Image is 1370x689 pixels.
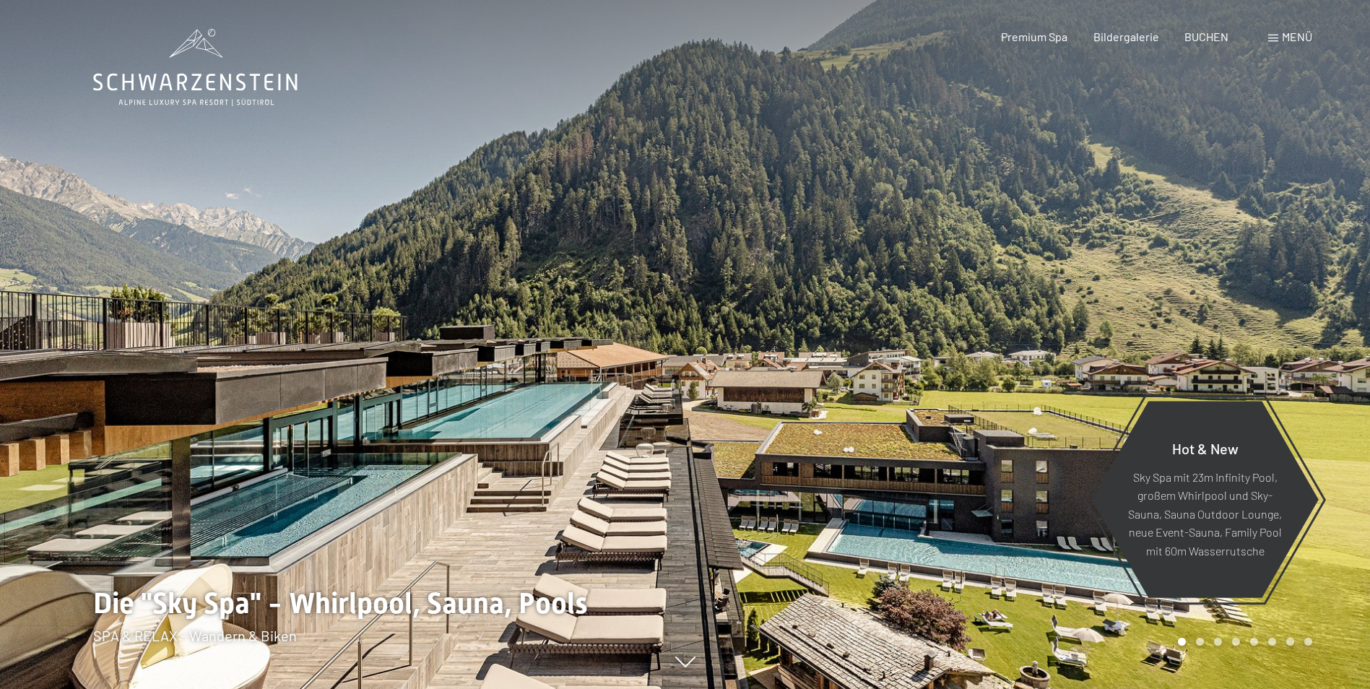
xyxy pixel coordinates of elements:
div: Carousel Page 7 [1286,638,1294,646]
div: Carousel Page 5 [1250,638,1258,646]
div: Carousel Page 1 (Current Slide) [1178,638,1186,646]
a: Bildergalerie [1093,30,1159,43]
a: Hot & New Sky Spa mit 23m Infinity Pool, großem Whirlpool und Sky-Sauna, Sauna Outdoor Lounge, ne... [1091,400,1319,599]
div: Carousel Pagination [1173,638,1312,646]
p: Sky Spa mit 23m Infinity Pool, großem Whirlpool und Sky-Sauna, Sauna Outdoor Lounge, neue Event-S... [1127,467,1283,560]
div: Carousel Page 8 [1304,638,1312,646]
a: Premium Spa [1001,30,1067,43]
span: Menü [1282,30,1312,43]
a: BUCHEN [1184,30,1228,43]
div: Carousel Page 2 [1196,638,1204,646]
span: Hot & New [1172,439,1239,456]
div: Carousel Page 4 [1232,638,1240,646]
div: Carousel Page 6 [1268,638,1276,646]
div: Carousel Page 3 [1214,638,1222,646]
